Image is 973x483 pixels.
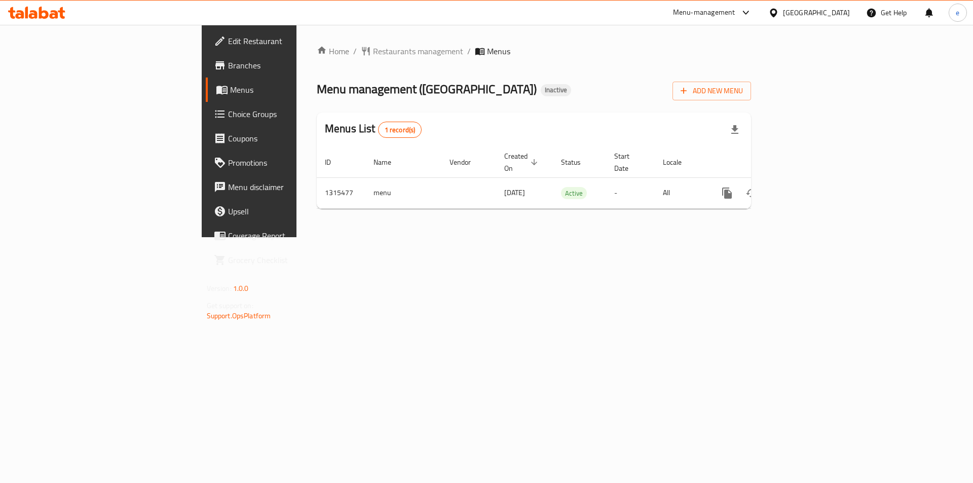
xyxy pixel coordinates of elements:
[228,205,356,217] span: Upsell
[206,224,364,248] a: Coverage Report
[228,108,356,120] span: Choice Groups
[206,78,364,102] a: Menus
[561,188,587,199] span: Active
[739,181,764,205] button: Change Status
[723,118,747,142] div: Export file
[663,156,695,168] span: Locale
[365,177,441,208] td: menu
[373,45,463,57] span: Restaurants management
[207,282,232,295] span: Version:
[504,150,541,174] span: Created On
[487,45,510,57] span: Menus
[317,45,751,57] nav: breadcrumb
[207,309,271,322] a: Support.OpsPlatform
[561,156,594,168] span: Status
[228,254,356,266] span: Grocery Checklist
[207,299,253,312] span: Get support on:
[206,29,364,53] a: Edit Restaurant
[450,156,484,168] span: Vendor
[715,181,739,205] button: more
[317,147,820,209] table: enhanced table
[233,282,249,295] span: 1.0.0
[228,132,356,144] span: Coupons
[378,122,422,138] div: Total records count
[228,59,356,71] span: Branches
[206,248,364,272] a: Grocery Checklist
[956,7,959,18] span: e
[206,53,364,78] a: Branches
[673,7,735,19] div: Menu-management
[230,84,356,96] span: Menus
[228,157,356,169] span: Promotions
[672,82,751,100] button: Add New Menu
[681,85,743,97] span: Add New Menu
[541,86,571,94] span: Inactive
[228,181,356,193] span: Menu disclaimer
[206,175,364,199] a: Menu disclaimer
[379,125,422,135] span: 1 record(s)
[467,45,471,57] li: /
[325,121,422,138] h2: Menus List
[373,156,404,168] span: Name
[707,147,820,178] th: Actions
[606,177,655,208] td: -
[228,35,356,47] span: Edit Restaurant
[206,199,364,224] a: Upsell
[325,156,344,168] span: ID
[206,102,364,126] a: Choice Groups
[541,84,571,96] div: Inactive
[504,186,525,199] span: [DATE]
[317,78,537,100] span: Menu management ( [GEOGRAPHIC_DATA] )
[206,126,364,151] a: Coupons
[228,230,356,242] span: Coverage Report
[614,150,643,174] span: Start Date
[206,151,364,175] a: Promotions
[655,177,707,208] td: All
[783,7,850,18] div: [GEOGRAPHIC_DATA]
[361,45,463,57] a: Restaurants management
